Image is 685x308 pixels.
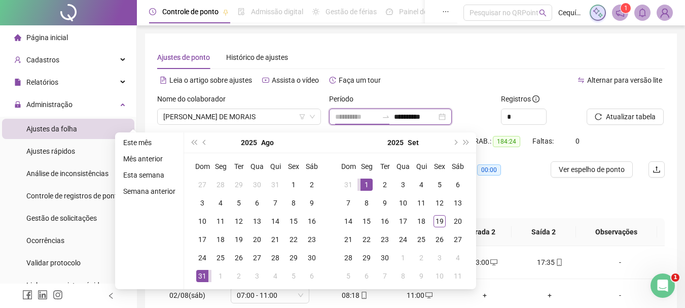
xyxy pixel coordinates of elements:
[442,8,449,15] span: ellipsis
[525,257,574,268] div: 17:35
[342,252,354,264] div: 28
[359,292,368,299] span: mobile
[284,212,303,230] td: 2025-08-15
[193,212,211,230] td: 2025-08-10
[306,215,318,227] div: 16
[287,215,300,227] div: 15
[412,176,430,194] td: 2025-09-04
[162,8,219,16] span: Controle de ponto
[339,194,357,212] td: 2025-09-07
[251,270,263,282] div: 3
[430,267,449,285] td: 2025-10-10
[449,249,467,267] td: 2025-10-04
[269,252,281,264] div: 28
[309,114,315,120] span: down
[394,176,412,194] td: 2025-09-03
[590,290,650,301] div: -
[193,267,211,285] td: 2025-08-31
[339,212,357,230] td: 2025-09-14
[339,267,357,285] td: 2025-10-05
[226,53,288,61] span: Histórico de ajustes
[233,270,245,282] div: 2
[211,230,230,249] td: 2025-08-18
[624,5,628,12] span: 1
[214,197,227,209] div: 4
[342,197,354,209] div: 7
[434,233,446,246] div: 26
[357,230,376,249] td: 2025-09-22
[448,218,512,246] th: Entrada 2
[339,230,357,249] td: 2025-09-21
[576,218,657,246] th: Observações
[237,288,303,303] span: 07:00 - 11:00
[193,157,211,176] th: Dom
[379,179,391,191] div: 2
[512,218,575,246] th: Saída 2
[248,267,266,285] td: 2025-09-03
[558,7,584,18] span: Cequímica
[26,214,97,222] span: Gestão de solicitações
[230,176,248,194] td: 2025-07-29
[387,132,404,153] button: year panel
[193,176,211,194] td: 2025-07-27
[578,77,585,84] span: swap
[251,8,303,16] span: Admissão digital
[412,212,430,230] td: 2025-09-18
[214,215,227,227] div: 11
[196,252,208,264] div: 24
[595,113,602,120] span: reload
[196,215,208,227] div: 10
[399,8,439,16] span: Painel do DP
[357,212,376,230] td: 2025-09-15
[412,157,430,176] th: Qui
[360,215,373,227] div: 15
[306,252,318,264] div: 30
[326,8,377,16] span: Gestão de férias
[119,185,179,197] li: Semana anterior
[196,179,208,191] div: 27
[303,230,321,249] td: 2025-08-23
[525,290,574,301] div: +
[394,212,412,230] td: 2025-09-17
[621,3,631,13] sup: 1
[415,233,427,246] div: 25
[539,9,547,17] span: search
[284,157,303,176] th: Sex
[26,78,58,86] span: Relatórios
[452,270,464,282] div: 11
[119,153,179,165] li: Mês anterior
[342,215,354,227] div: 14
[26,192,121,200] span: Controle de registros de ponto
[306,179,318,191] div: 2
[379,233,391,246] div: 23
[397,215,409,227] div: 17
[230,249,248,267] td: 2025-08-26
[14,79,21,86] span: file
[376,212,394,230] td: 2025-09-16
[397,179,409,191] div: 3
[376,249,394,267] td: 2025-09-30
[394,157,412,176] th: Qua
[415,270,427,282] div: 9
[119,136,179,149] li: Este mês
[452,252,464,264] div: 4
[230,212,248,230] td: 2025-08-12
[394,194,412,212] td: 2025-09-10
[284,267,303,285] td: 2025-09-05
[149,8,156,15] span: clock-circle
[342,233,354,246] div: 21
[303,249,321,267] td: 2025-08-30
[26,125,77,133] span: Ajustes da folha
[269,233,281,246] div: 21
[196,270,208,282] div: 31
[269,215,281,227] div: 14
[342,270,354,282] div: 5
[26,281,103,289] span: Link para registro rápido
[266,194,284,212] td: 2025-08-07
[442,164,513,176] div: Quitações:
[449,194,467,212] td: 2025-09-13
[430,249,449,267] td: 2025-10-03
[376,230,394,249] td: 2025-09-23
[248,157,266,176] th: Qua
[671,273,679,282] span: 1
